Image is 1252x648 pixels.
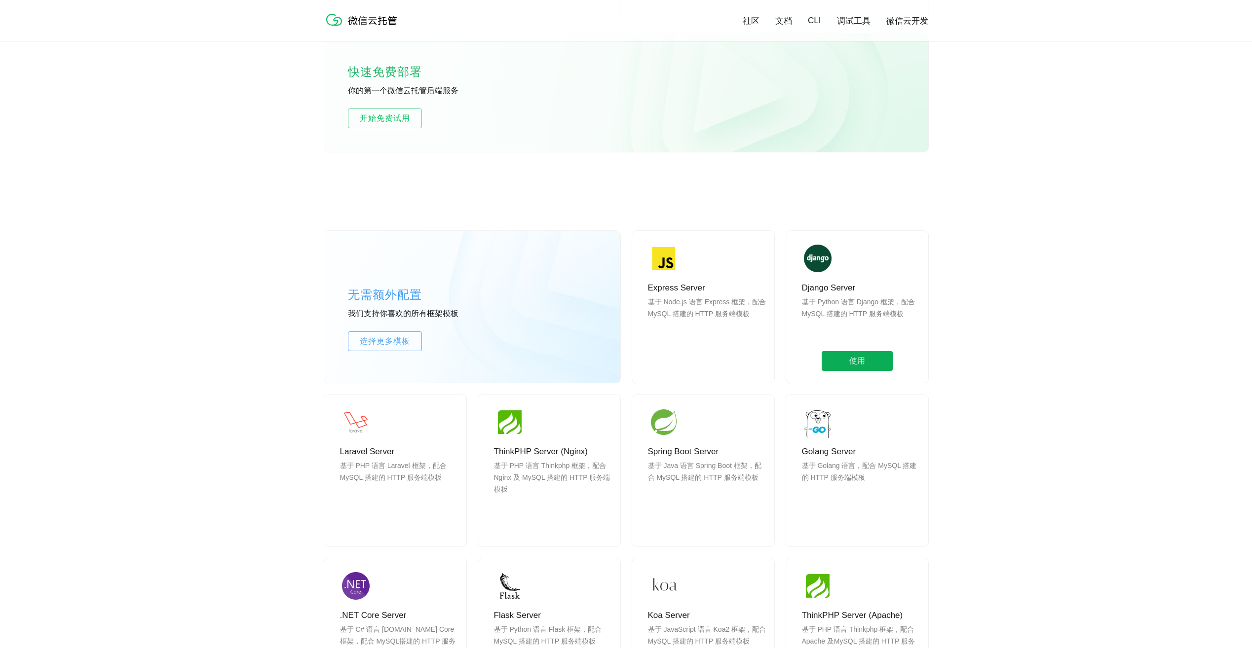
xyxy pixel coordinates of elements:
[324,23,403,31] a: 微信云托管
[348,285,496,305] p: 无需额外配置
[340,610,458,621] p: .NET Core Server
[348,62,447,82] p: 快速免费部署
[648,610,766,621] p: Koa Server
[348,335,421,347] span: 选择更多模板
[348,86,496,97] p: 你的第一个微信云托管后端服务
[837,15,871,27] a: 调试工具
[802,610,920,621] p: ThinkPHP Server (Apache)
[822,351,893,371] span: 使用
[648,446,766,458] p: Spring Boot Server
[802,460,920,507] p: 基于 Golang 语言，配合 MySQL 搭建的 HTTP 服务端模板
[494,460,612,507] p: 基于 PHP 语言 Thinkphp 框架，配合 Nginx 及 MySQL 搭建的 HTTP 服务端模板
[743,15,759,27] a: 社区
[808,16,821,26] a: CLI
[340,460,458,507] p: 基于 PHP 语言 Laravel 框架，配合 MySQL 搭建的 HTTP 服务端模板
[494,446,612,458] p: ThinkPHP Server (Nginx)
[348,309,496,320] p: 我们支持你喜欢的所有框架模板
[324,10,403,30] img: 微信云托管
[648,460,766,507] p: 基于 Java 语言 Spring Boot 框架，配合 MySQL 搭建的 HTTP 服务端模板
[648,282,766,294] p: Express Server
[802,282,920,294] p: Django Server
[494,610,612,621] p: Flask Server
[802,446,920,458] p: Golang Server
[886,15,928,27] a: 微信云开发
[648,296,766,343] p: 基于 Node.js 语言 Express 框架，配合 MySQL 搭建的 HTTP 服务端模板
[802,296,920,343] p: 基于 Python 语言 Django 框架，配合 MySQL 搭建的 HTTP 服务端模板
[340,446,458,458] p: Laravel Server
[348,112,421,124] span: 开始免费试用
[775,15,792,27] a: 文档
